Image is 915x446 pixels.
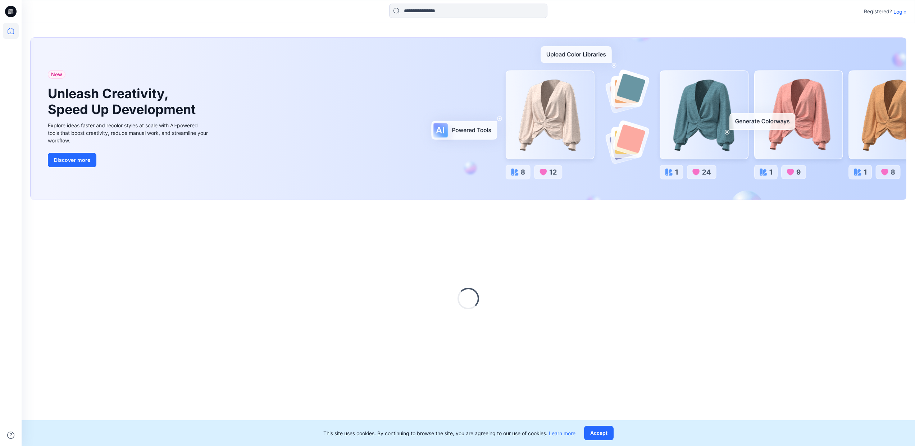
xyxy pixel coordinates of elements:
[48,86,199,117] h1: Unleash Creativity, Speed Up Development
[864,7,892,16] p: Registered?
[893,8,906,15] p: Login
[323,429,575,437] p: This site uses cookies. By continuing to browse the site, you are agreeing to our use of cookies.
[584,426,614,440] button: Accept
[51,70,62,79] span: New
[48,153,210,167] a: Discover more
[549,430,575,436] a: Learn more
[48,153,96,167] button: Discover more
[48,122,210,144] div: Explore ideas faster and recolor styles at scale with AI-powered tools that boost creativity, red...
